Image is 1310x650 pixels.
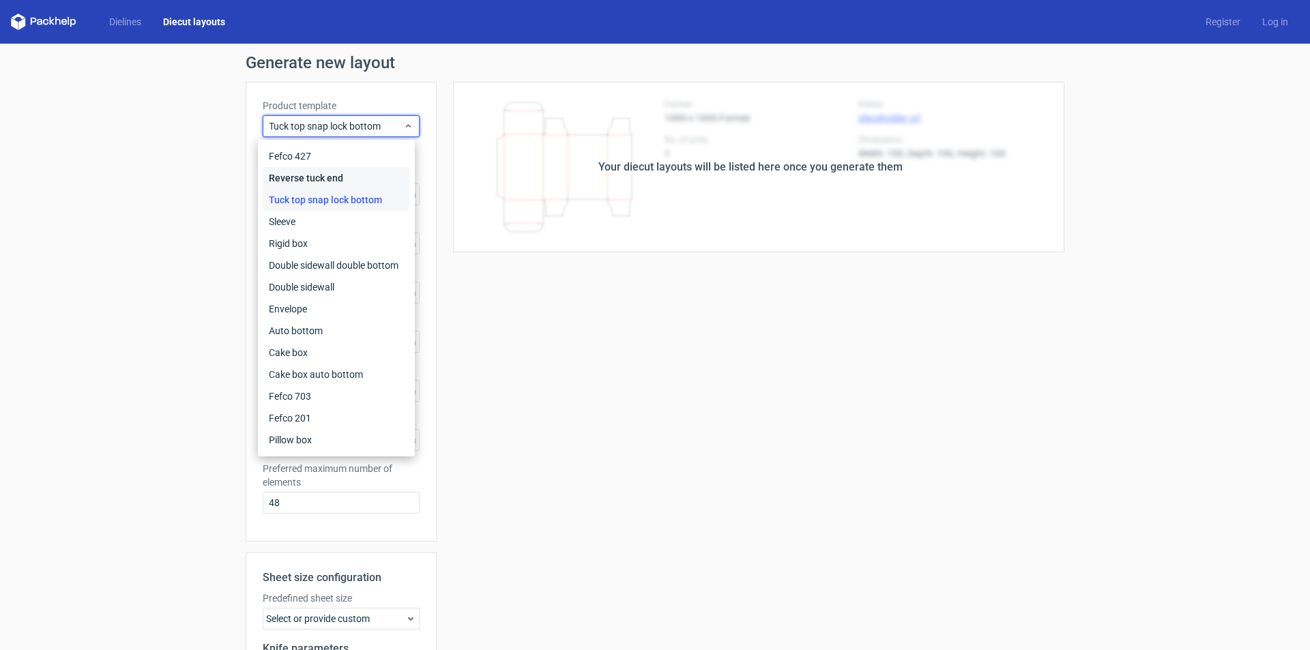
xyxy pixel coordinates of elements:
div: Double sidewall [263,276,409,298]
div: Rigid box [263,233,409,254]
div: Fefco 427 [263,145,409,167]
div: Auto bottom [263,320,409,342]
div: Cake box auto bottom [263,364,409,385]
h2: Sheet size configuration [263,570,420,586]
div: Your diecut layouts will be listed here once you generate them [598,159,903,175]
a: Register [1195,15,1251,29]
label: Predefined sheet size [263,591,420,605]
div: Select or provide custom [263,608,420,630]
div: Fefco 703 [263,385,409,407]
div: Reverse tuck end [263,167,409,189]
div: Pillow box [263,429,409,451]
div: Fefco 201 [263,407,409,429]
a: Dielines [98,15,152,29]
div: Cake box [263,342,409,364]
div: Envelope [263,298,409,320]
label: Product template [263,99,420,113]
div: Tuck top snap lock bottom [263,189,409,211]
a: Diecut layouts [152,15,236,29]
div: Sleeve [263,211,409,233]
span: Tuck top snap lock bottom [269,119,403,133]
label: Preferred maximum number of elements [263,462,420,489]
div: Double sidewall double bottom [263,254,409,276]
a: Log in [1251,15,1299,29]
h1: Generate new layout [246,55,1064,71]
